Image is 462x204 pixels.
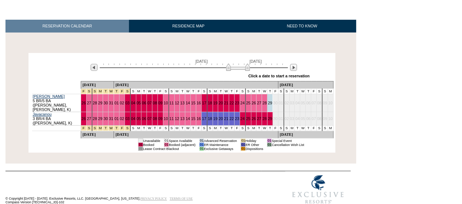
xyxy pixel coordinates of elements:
[81,81,114,89] td: [DATE]
[262,89,267,94] td: W
[256,89,262,94] td: T
[136,126,141,131] td: M
[119,89,125,94] td: Spring Break Wk 4 2027
[207,89,213,94] td: S
[131,101,135,105] a: 04
[316,89,322,94] td: S
[169,116,174,121] a: 11
[267,143,271,147] td: 01
[306,112,311,126] td: 06
[284,94,289,112] td: 02
[180,126,185,131] td: T
[32,112,81,126] td: 3 BR/4 BA ([PERSON_NAME], K)
[245,139,263,143] td: Holiday
[278,126,283,131] td: S
[186,116,190,121] a: 14
[257,101,261,105] a: 27
[311,126,317,131] td: F
[229,126,234,131] td: T
[241,143,245,147] td: 01
[114,131,278,138] td: [DATE]
[114,101,119,105] a: 01
[278,94,283,112] td: 01
[32,94,81,112] td: 5 BR/5 BA ([PERSON_NAME], [PERSON_NAME], K)
[109,116,113,121] a: 31
[295,126,300,131] td: T
[278,131,333,138] td: [DATE]
[125,89,130,94] td: Spring Break Wk 4 2027
[191,126,196,131] td: T
[284,89,289,94] td: S
[130,126,136,131] td: S
[143,143,160,147] td: Booked
[240,116,245,121] a: 24
[316,94,322,112] td: 08
[229,101,234,105] a: 22
[33,112,52,116] a: Javacanou
[240,101,245,105] a: 24
[142,116,146,121] a: 06
[138,143,143,147] td: 01
[196,101,201,105] a: 16
[213,101,218,105] a: 19
[169,89,174,94] td: S
[93,116,97,121] a: 28
[174,89,180,94] td: M
[218,116,223,121] a: 20
[278,81,333,89] td: [DATE]
[273,112,278,126] td: 30
[195,59,208,63] span: [DATE]
[213,116,218,121] a: 19
[169,126,174,131] td: S
[208,101,212,105] a: 18
[199,139,204,143] td: 01
[141,126,147,131] td: T
[169,143,196,147] td: Booked (adjacent)
[152,126,158,131] td: T
[322,112,328,126] td: 09
[268,101,272,105] a: 29
[92,89,98,94] td: Spring Break Wk 4 2027
[120,116,124,121] a: 02
[290,64,297,71] img: Next
[328,89,333,94] td: M
[251,126,256,131] td: M
[169,101,174,105] a: 11
[248,74,310,78] div: Click a date to start a reservation
[108,126,114,131] td: Spring Break Wk 4 2027
[147,89,152,94] td: W
[311,89,317,94] td: F
[295,89,300,94] td: T
[108,89,114,94] td: Spring Break Wk 4 2027
[147,126,152,131] td: W
[153,116,157,121] a: 08
[86,89,92,94] td: Spring Break Wk 3 2027
[125,101,130,105] a: 03
[169,139,196,143] td: Space Available
[143,147,195,151] td: Lease Contract Blackout
[201,126,207,131] td: S
[180,116,184,121] a: 13
[140,197,167,200] a: PRIVACY POLICY
[234,126,240,131] td: F
[174,126,180,131] td: M
[295,112,300,126] td: 04
[103,101,108,105] a: 30
[98,101,103,105] a: 29
[158,89,163,94] td: F
[163,126,168,131] td: S
[175,101,179,105] a: 12
[143,139,160,143] td: Unavailable
[248,20,356,32] a: NEED TO KNOW
[93,101,97,105] a: 28
[114,116,119,121] a: 01
[138,147,143,151] td: 01
[204,143,237,147] td: ER Maintenance
[252,116,256,121] a: 26
[109,101,113,105] a: 31
[164,143,168,147] td: 01
[284,112,289,126] td: 02
[125,116,130,121] a: 03
[33,94,65,99] a: [PERSON_NAME]
[278,89,283,94] td: S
